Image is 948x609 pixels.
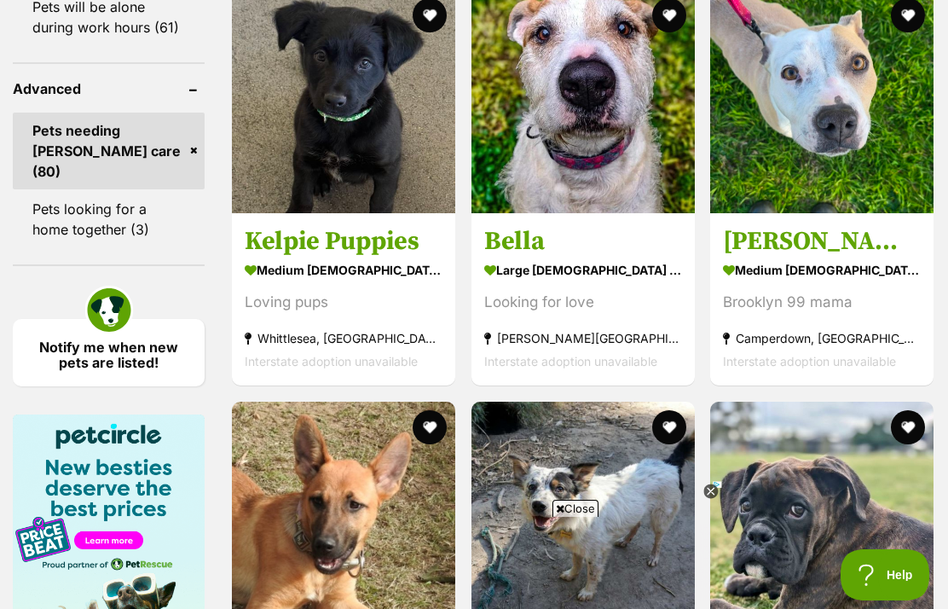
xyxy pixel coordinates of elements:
div: Brooklyn 99 mama [723,291,921,314]
span: Interstate adoption unavailable [245,354,418,368]
strong: medium [DEMOGRAPHIC_DATA] Dog [723,258,921,282]
strong: [PERSON_NAME][GEOGRAPHIC_DATA] [484,327,682,350]
span: Interstate adoption unavailable [484,354,657,368]
header: Advanced [13,81,205,96]
strong: Whittlesea, [GEOGRAPHIC_DATA] [245,327,442,350]
button: favourite [413,410,447,444]
iframe: Help Scout Beacon - Open [841,549,931,600]
strong: Camperdown, [GEOGRAPHIC_DATA] [723,327,921,350]
a: [PERSON_NAME] medium [DEMOGRAPHIC_DATA] Dog Brooklyn 99 mama Camperdown, [GEOGRAPHIC_DATA] Inters... [710,212,934,386]
a: Notify me when new pets are listed! [13,319,205,386]
strong: large [DEMOGRAPHIC_DATA] Dog [484,258,682,282]
h3: [PERSON_NAME] [723,225,921,258]
span: Interstate adoption unavailable [723,354,896,368]
h3: Bella [484,225,682,258]
h3: Kelpie Puppies [245,225,442,258]
button: favourite [891,410,925,444]
div: Looking for love [484,291,682,314]
iframe: Advertisement [164,524,784,600]
a: Kelpie Puppies medium [DEMOGRAPHIC_DATA] Dog Loving pups Whittlesea, [GEOGRAPHIC_DATA] Interstate... [232,212,455,386]
a: Bella large [DEMOGRAPHIC_DATA] Dog Looking for love [PERSON_NAME][GEOGRAPHIC_DATA] Interstate ado... [471,212,695,386]
strong: medium [DEMOGRAPHIC_DATA] Dog [245,258,442,282]
div: Loving pups [245,291,442,314]
button: favourite [651,410,685,444]
a: Pets looking for a home together (3) [13,191,205,247]
a: Pets needing [PERSON_NAME] care (80) [13,113,205,189]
